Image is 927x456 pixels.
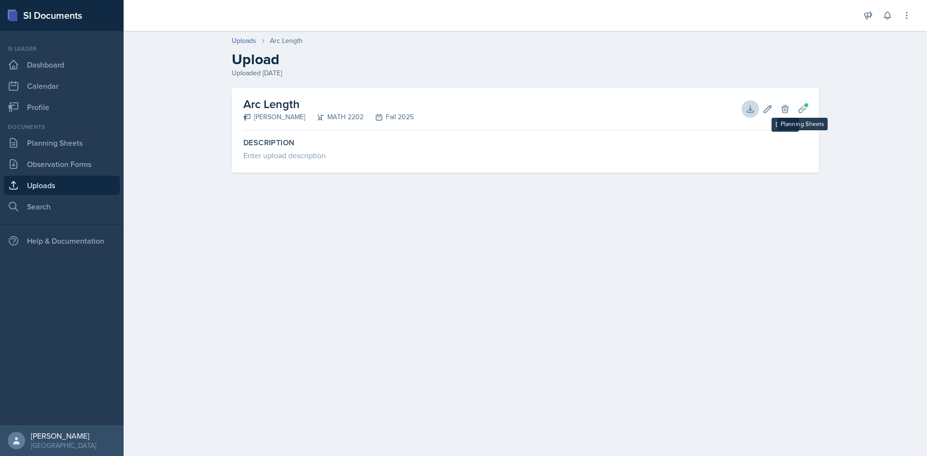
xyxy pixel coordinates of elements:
[4,76,120,96] a: Calendar
[232,51,819,68] h2: Upload
[243,96,414,113] h2: Arc Length
[4,231,120,250] div: Help & Documentation
[305,112,364,122] div: MATH 2202
[4,97,120,117] a: Profile
[776,100,794,118] button: Delete
[364,112,414,122] div: Fall 2025
[31,431,96,441] div: [PERSON_NAME]
[232,36,256,46] a: Uploads
[243,138,807,148] label: Description
[794,100,811,118] button: Planning Sheets
[232,68,819,78] div: Uploaded [DATE]
[4,123,120,131] div: Documents
[4,55,120,74] a: Dashboard
[4,44,120,53] div: Si leader
[270,36,303,46] div: Arc Length
[4,176,120,195] a: Uploads
[4,154,120,174] a: Observation Forms
[31,441,96,450] div: [GEOGRAPHIC_DATA]
[243,150,807,161] div: Enter upload description
[4,197,120,216] a: Search
[4,133,120,152] a: Planning Sheets
[243,112,305,122] div: [PERSON_NAME]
